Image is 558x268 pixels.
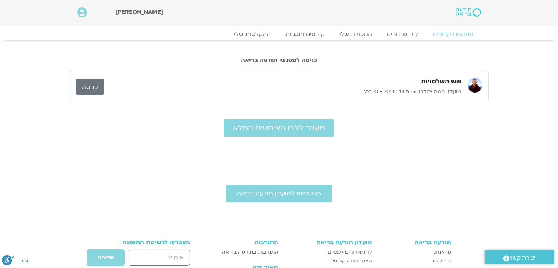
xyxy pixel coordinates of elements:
span: התנדבות בתודעה בריאה [222,248,278,257]
a: מי אנחנו [379,248,451,257]
h2: כניסה למפגשי תודעה בריאה [70,57,489,64]
span: צור קשר [432,257,451,265]
span: [PERSON_NAME] [115,8,163,16]
img: מועדון פמה צ'ודרון [468,78,482,93]
a: התנדבות בתודעה בריאה [210,248,278,257]
h3: שש השלמויות [421,77,462,86]
span: שליחה [98,255,114,261]
p: מועדון פמה צ'ודרון • יום ש׳ 20:30 - 22:00 [104,87,462,96]
a: הצטרפות לקורסים [286,257,372,265]
a: כניסה [76,79,104,95]
span: הצטרפות למועדון תודעה בריאה [237,190,321,197]
h3: הצטרפו לרשימת התפוצה [107,239,190,246]
h3: תודעה בריאה [379,239,451,246]
h3: התנדבות [210,239,278,246]
a: יצירת קשר [485,250,554,264]
nav: Menu [77,30,481,38]
h3: מועדון תודעה בריאה [286,239,372,246]
a: מעבר ללוח האירועים המלא [224,119,334,137]
button: שליחה [86,249,125,267]
a: לוח שידורים למנויים [286,248,372,257]
span: מעבר ללוח האירועים המלא [233,124,325,132]
a: קורסים ותכניות [278,30,332,38]
span: הצטרפות לקורסים [329,257,372,265]
a: התכניות שלי [332,30,380,38]
span: יצירת קשר [510,253,536,263]
a: הצטרפות למועדון תודעה בריאה [226,185,332,202]
a: מפגשים קרובים [426,30,481,38]
a: ההקלטות שלי [227,30,278,38]
a: לוח שידורים [380,30,426,38]
input: אימייל [129,250,190,265]
a: צור קשר [379,257,451,265]
span: מי אנחנו [433,248,451,257]
span: לוח שידורים למנויים [328,248,372,257]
